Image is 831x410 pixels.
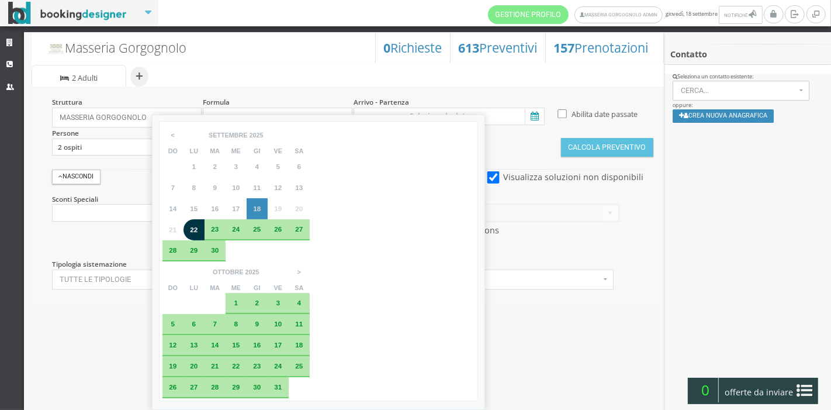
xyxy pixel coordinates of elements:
[162,146,183,156] th: do
[268,146,289,156] th: ve
[226,146,247,156] th: me
[169,246,176,254] span: 28
[274,383,282,391] span: 31
[245,268,259,276] div: 2025
[253,362,261,370] span: 23
[192,320,196,328] span: 6
[274,184,282,191] span: 12
[673,109,774,123] button: Crea nuova anagrafica
[276,299,281,306] span: 3
[232,225,240,233] span: 24
[171,320,175,328] span: 5
[165,126,181,144] span: <
[253,205,261,212] span: 18
[274,341,282,349] span: 17
[274,225,282,233] span: 26
[274,320,282,328] span: 10
[295,341,303,349] span: 18
[169,341,176,349] span: 12
[183,282,205,293] th: lu
[253,383,261,391] span: 30
[190,341,198,349] span: 13
[247,146,268,156] th: gi
[295,225,303,233] span: 27
[183,146,205,156] th: lu
[673,81,809,101] button: Cerca...
[253,341,261,349] span: 16
[190,383,198,391] span: 27
[289,146,310,156] th: sa
[205,282,226,293] th: ma
[247,282,268,293] th: gi
[211,225,219,233] span: 23
[209,132,248,139] div: settembre
[234,163,238,170] span: 3
[213,184,217,191] span: 9
[232,184,240,191] span: 10
[234,320,238,328] span: 8
[192,163,196,170] span: 1
[211,341,219,349] span: 14
[190,362,198,370] span: 20
[232,341,240,349] span: 15
[226,282,247,293] th: me
[295,362,303,370] span: 25
[574,6,663,23] a: Masseria Gorgognolo Admin
[291,263,307,281] span: >
[673,73,823,81] div: Seleziona un contatto esistente:
[693,378,719,402] span: 0
[289,282,310,293] th: sa
[169,226,176,233] span: 21
[213,163,217,170] span: 2
[255,299,259,306] span: 2
[213,320,217,328] span: 7
[253,225,261,233] span: 25
[169,362,176,370] span: 19
[255,320,259,328] span: 9
[274,362,282,370] span: 24
[250,132,264,139] div: 2025
[295,184,303,191] span: 13
[190,246,198,254] span: 29
[211,246,219,254] span: 30
[670,49,707,60] b: Contatto
[234,299,238,306] span: 1
[488,5,569,24] a: Gestione Profilo
[232,205,240,212] span: 17
[211,383,219,391] span: 28
[255,163,259,170] span: 4
[211,205,219,212] span: 16
[719,6,762,24] button: Notifiche
[681,87,796,95] span: Cerca...
[192,184,196,191] span: 8
[295,320,303,328] span: 11
[665,73,831,130] div: oppure:
[268,282,289,293] th: ve
[274,205,282,212] span: 19
[488,5,764,24] span: giovedì, 18 settembre
[297,163,302,170] span: 6
[162,282,183,293] th: do
[232,383,240,391] span: 29
[721,383,797,402] span: offerte da inviare
[8,2,127,25] img: BookingDesigner.com
[169,205,176,212] span: 14
[190,226,198,233] span: 22
[213,268,244,276] div: ottobre
[232,362,240,370] span: 22
[211,362,219,370] span: 21
[276,163,281,170] span: 5
[295,205,303,212] span: 20
[190,205,198,212] span: 15
[297,299,302,306] span: 4
[171,184,175,191] span: 7
[205,146,226,156] th: ma
[169,383,176,391] span: 26
[253,184,261,191] span: 11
